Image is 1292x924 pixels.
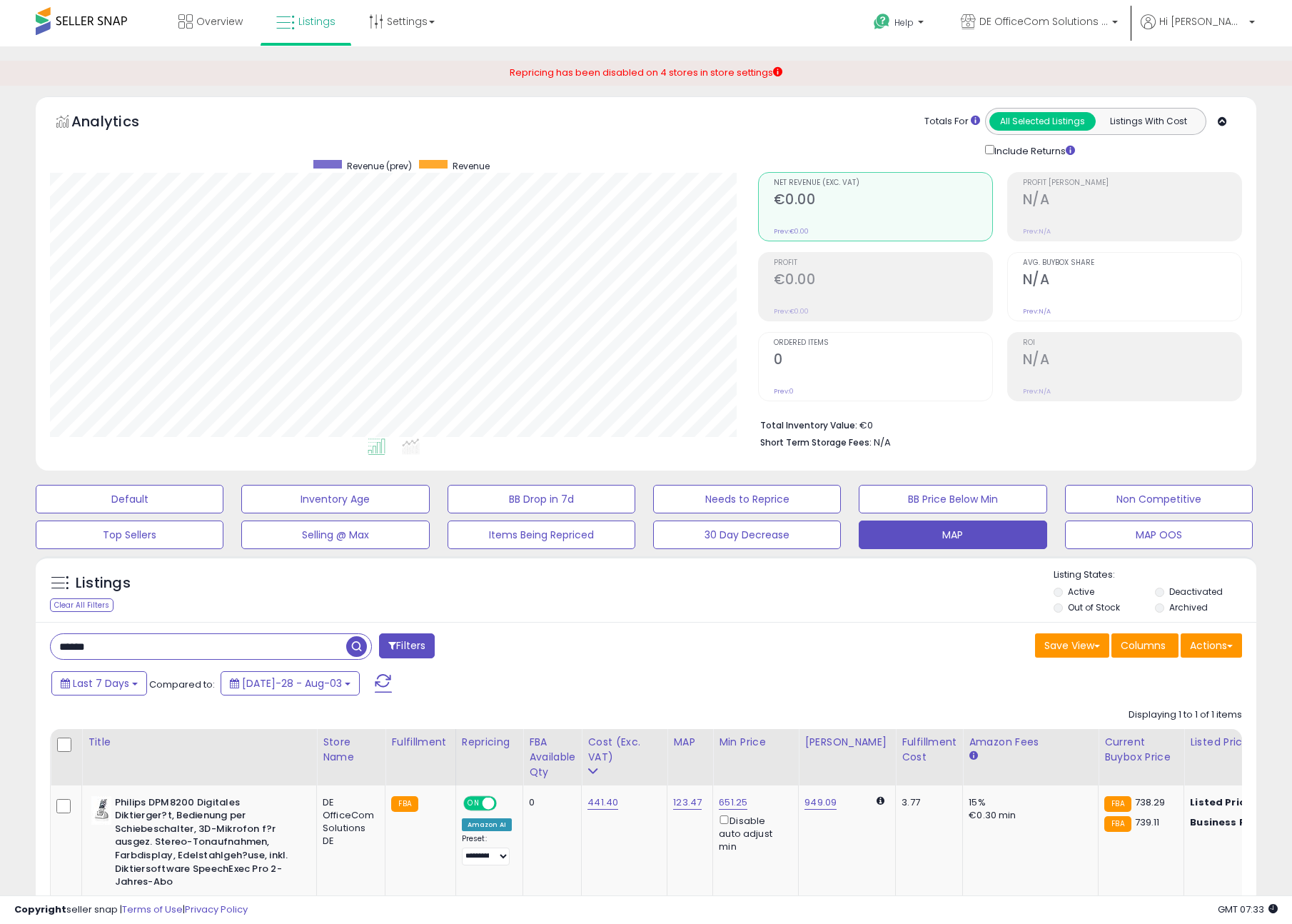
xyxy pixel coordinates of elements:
[1023,307,1051,316] small: Prev: N/A
[1095,112,1201,131] button: Listings With Cost
[465,797,483,809] span: ON
[448,521,635,549] button: Items Being Repriced
[242,676,342,691] span: [DATE]-28 - Aug-03
[862,2,938,46] a: Help
[804,795,837,810] a: 949.09
[1068,601,1120,613] label: Out of Stock
[529,796,570,809] div: 0
[462,735,517,750] div: Repricing
[185,903,248,916] a: Privacy Policy
[510,66,782,80] div: Repricing has been disabled on 4 stores in store settings
[774,307,809,316] small: Prev: €0.00
[673,795,702,810] a: 123.47
[774,351,992,371] h2: 0
[88,735,311,750] div: Title
[969,750,977,763] small: Amazon Fees.
[774,191,992,211] h2: €0.00
[1190,795,1255,809] b: Listed Price:
[774,179,992,187] span: Net Revenue (Exc. VAT)
[494,797,517,809] span: OFF
[1159,14,1245,29] span: Hi [PERSON_NAME]
[1023,271,1241,291] h2: N/A
[1065,485,1253,513] button: Non Competitive
[73,676,129,691] span: Last 7 Days
[14,903,248,917] div: seller snap | |
[760,436,872,448] b: Short Term Storage Fees:
[1023,179,1241,187] span: Profit [PERSON_NAME]
[1023,191,1241,211] h2: N/A
[71,111,167,135] h5: Analytics
[529,735,575,780] div: FBA Available Qty
[196,14,243,29] span: Overview
[1023,339,1241,347] span: ROI
[149,678,215,691] span: Compared to:
[36,485,223,513] button: Default
[115,796,288,893] b: Philips DPM8200 Digitales Diktierger?t, Bedienung per Schiebeschalter, 3D-Mikrofon f?r ausgez. St...
[894,16,914,29] span: Help
[774,271,992,291] h2: €0.00
[924,115,980,129] div: Totals For
[969,796,1087,809] div: 15%
[653,521,841,549] button: 30 Day Decrease
[221,671,360,695] button: [DATE]-28 - Aug-03
[323,796,374,848] div: DE OfficeCom Solutions DE
[873,13,891,31] i: Get Help
[241,485,429,513] button: Inventory Age
[1190,815,1268,829] b: Business Price:
[587,735,661,765] div: Cost (Exc. VAT)
[979,14,1108,29] span: DE OfficeCom Solutions DE
[1141,14,1255,46] a: Hi [PERSON_NAME]
[391,735,449,750] div: Fulfillment
[1111,633,1179,658] button: Columns
[673,735,707,750] div: MAP
[902,735,957,765] div: Fulfillment Cost
[448,485,635,513] button: BB Drop in 7d
[1104,816,1131,832] small: FBA
[1218,903,1278,916] span: 2025-08-11 07:33 GMT
[859,521,1046,549] button: MAP
[902,796,952,809] div: 3.77
[1023,227,1051,236] small: Prev: N/A
[1129,708,1242,722] div: Displaying 1 to 1 of 1 items
[1169,586,1223,598] label: Deactivated
[874,436,891,449] span: N/A
[1104,796,1131,812] small: FBA
[774,387,794,396] small: Prev: 0
[1104,735,1178,765] div: Current Buybox Price
[653,485,841,513] button: Needs to Reprice
[719,813,787,854] div: Disable auto adjust min
[1023,387,1051,396] small: Prev: N/A
[14,903,66,916] strong: Copyright
[1181,633,1242,658] button: Actions
[989,112,1096,131] button: All Selected Listings
[1068,586,1094,598] label: Active
[36,521,223,549] button: Top Sellers
[760,419,857,431] b: Total Inventory Value:
[969,809,1087,822] div: €0.30 min
[462,834,512,866] div: Preset:
[347,160,412,172] span: Revenue (prev)
[76,573,131,593] h5: Listings
[1023,351,1241,371] h2: N/A
[122,903,183,916] a: Terms of Use
[50,598,113,612] div: Clear All Filters
[462,818,512,831] div: Amazon AI
[1035,633,1109,658] button: Save View
[719,735,792,750] div: Min Price
[298,14,335,29] span: Listings
[774,339,992,347] span: Ordered Items
[1065,521,1253,549] button: MAP OOS
[323,735,379,765] div: Store Name
[1121,638,1166,653] span: Columns
[974,142,1092,159] div: Include Returns
[391,796,418,812] small: FBA
[760,416,1231,433] li: €0
[969,735,1092,750] div: Amazon Fees
[91,796,111,825] img: 31ArVWia+YL._SL40_.jpg
[774,227,809,236] small: Prev: €0.00
[453,160,490,172] span: Revenue
[1135,795,1166,809] span: 738.29
[1169,601,1208,613] label: Archived
[719,795,747,810] a: 651.25
[241,521,429,549] button: Selling @ Max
